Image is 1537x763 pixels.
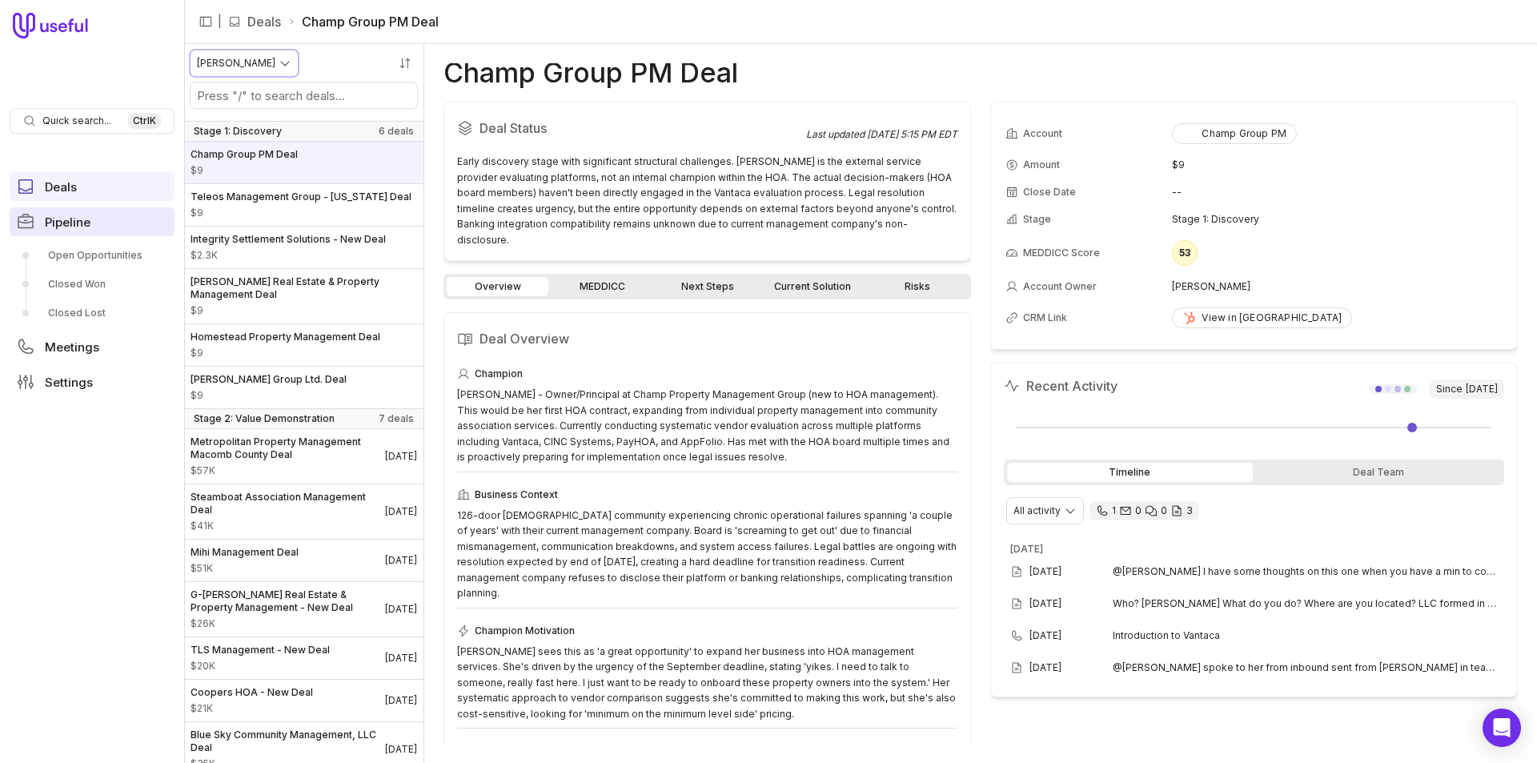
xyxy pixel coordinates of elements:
[866,277,968,296] a: Risks
[1023,247,1100,259] span: MEDDICC Score
[191,436,385,461] span: Metropolitan Property Management Macomb County Deal
[191,148,298,161] span: Champ Group PM Deal
[1029,597,1061,610] time: [DATE]
[191,207,411,219] span: Amount
[191,164,298,177] span: Amount
[184,184,423,226] a: Teleos Management Group - [US_STATE] Deal$9
[385,743,417,756] time: Deal Close Date
[1023,311,1067,324] span: CRM Link
[10,243,175,268] a: Open Opportunities
[287,12,439,31] li: Champ Group PM Deal
[385,505,417,518] time: Deal Close Date
[806,128,957,141] div: Last updated
[10,172,175,201] a: Deals
[552,277,653,296] a: MEDDICC
[1172,240,1198,266] div: 53
[1029,629,1061,642] time: [DATE]
[385,554,417,567] time: Deal Close Date
[184,324,423,366] a: Homestead Property Management Deal$9
[1172,307,1352,328] a: View in [GEOGRAPHIC_DATA]
[191,686,313,699] span: Coopers HOA - New Deal
[191,233,386,246] span: Integrity Settlement Solutions - New Deal
[191,331,380,343] span: Homestead Property Management Deal
[191,617,385,630] span: Amount
[457,644,957,722] div: [PERSON_NAME] sees this as 'a great opportunity' to expand her business into HOA management servi...
[1182,127,1286,140] div: Champ Group PM
[1172,123,1297,144] button: Champ Group PM
[191,347,380,359] span: Amount
[1113,661,1498,674] span: @[PERSON_NAME] spoke to her from inbound sent from [PERSON_NAME] in teams, board hates their soft...
[457,387,957,465] div: [PERSON_NAME] - Owner/Principal at Champ Property Management Group (new to HOA management). This ...
[457,326,957,351] h2: Deal Overview
[191,729,385,754] span: Blue Sky Community Management, LLC Deal
[443,63,738,82] h1: Champ Group PM Deal
[1113,597,1498,610] span: Who? [PERSON_NAME] What do you do? Where are you located? LLC formed in [US_STATE] but company ba...
[1023,186,1076,199] span: Close Date
[10,207,175,236] a: Pipeline
[184,582,423,637] a: G-[PERSON_NAME] Real Estate & Property Management - New Deal$26K[DATE]
[191,191,411,203] span: Teleos Management Group - [US_STATE] Deal
[191,520,385,532] span: Amount
[191,82,417,108] input: Search deals by name
[656,277,758,296] a: Next Steps
[1023,280,1097,293] span: Account Owner
[194,125,282,138] span: Stage 1: Discovery
[1172,152,1503,178] td: $9
[385,652,417,665] time: Deal Close Date
[184,484,423,539] a: Steamboat Association Management Deal$41K[DATE]
[10,300,175,326] a: Closed Lost
[218,12,222,31] span: |
[191,588,385,614] span: G-[PERSON_NAME] Real Estate & Property Management - New Deal
[184,227,423,268] a: Integrity Settlement Solutions - New Deal$2.3K
[191,304,417,317] span: Amount
[1113,565,1498,578] span: @[PERSON_NAME] I have some thoughts on this one when you have a min to connect
[191,249,386,262] span: Amount
[457,621,957,641] div: Champion Motivation
[42,114,111,127] span: Quick search...
[191,491,385,516] span: Steamboat Association Management Deal
[184,429,423,484] a: Metropolitan Property Management Macomb County Deal$57K[DATE]
[1172,274,1503,299] td: [PERSON_NAME]
[379,412,414,425] span: 7 deals
[761,277,863,296] a: Current Solution
[191,562,299,575] span: Amount
[1010,543,1043,555] time: [DATE]
[1172,207,1503,232] td: Stage 1: Discovery
[10,271,175,297] a: Closed Won
[128,113,161,129] kbd: Ctrl K
[184,680,423,721] a: Coopers HOA - New Deal$21K[DATE]
[1182,311,1342,324] div: View in [GEOGRAPHIC_DATA]
[457,154,957,247] div: Early discovery stage with significant structural challenges. [PERSON_NAME] is the external servi...
[457,508,957,601] div: 126-door [DEMOGRAPHIC_DATA] community experiencing chronic operational failures spanning 'a coupl...
[10,367,175,396] a: Settings
[1256,463,1502,482] div: Deal Team
[1430,379,1504,399] span: Since
[184,637,423,679] a: TLS Management - New Deal$20K[DATE]
[191,702,313,715] span: Amount
[45,216,90,228] span: Pipeline
[1023,127,1062,140] span: Account
[1029,565,1061,578] time: [DATE]
[10,332,175,361] a: Meetings
[191,275,417,301] span: [PERSON_NAME] Real Estate & Property Management Deal
[247,12,281,31] a: Deals
[457,364,957,384] div: Champion
[1004,376,1118,396] h2: Recent Activity
[1483,709,1521,747] div: Open Intercom Messenger
[457,115,806,141] h2: Deal Status
[45,181,77,193] span: Deals
[457,485,957,504] div: Business Context
[867,128,957,140] time: [DATE] 5:15 PM EDT
[447,277,548,296] a: Overview
[393,51,417,75] button: Sort by
[194,10,218,34] button: Collapse sidebar
[1023,159,1060,171] span: Amount
[1023,213,1051,226] span: Stage
[191,389,347,402] span: Amount
[184,540,423,581] a: Mihi Management Deal$51K[DATE]
[1113,629,1479,642] span: Introduction to Vantaca
[45,341,99,353] span: Meetings
[1090,501,1199,520] div: 1 call and 0 email threads
[45,376,93,388] span: Settings
[385,450,417,463] time: Deal Close Date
